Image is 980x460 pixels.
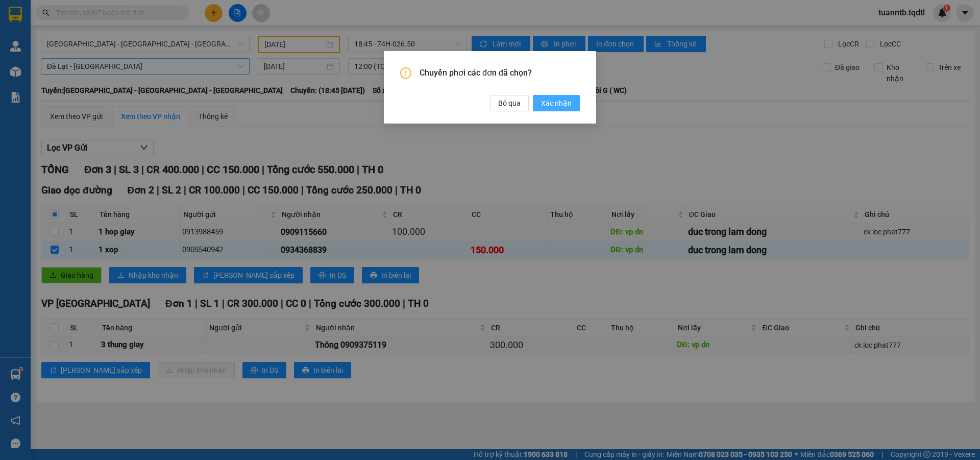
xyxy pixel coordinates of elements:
[533,95,580,111] button: Xác nhận
[420,67,580,79] span: Chuyển phơi các đơn đã chọn?
[498,98,521,109] span: Bỏ qua
[490,95,529,111] button: Bỏ qua
[541,98,572,109] span: Xác nhận
[400,67,411,79] span: exclamation-circle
